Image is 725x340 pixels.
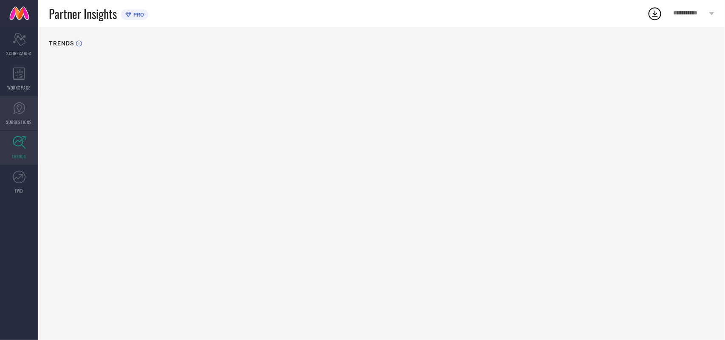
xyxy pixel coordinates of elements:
[49,5,117,22] span: Partner Insights
[131,11,144,18] span: PRO
[8,84,31,91] span: WORKSPACE
[15,188,23,194] span: FWD
[12,153,26,160] span: TRENDS
[6,119,32,125] span: SUGGESTIONS
[49,40,74,47] h1: TRENDS
[647,6,663,21] div: Open download list
[7,50,32,56] span: SCORECARDS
